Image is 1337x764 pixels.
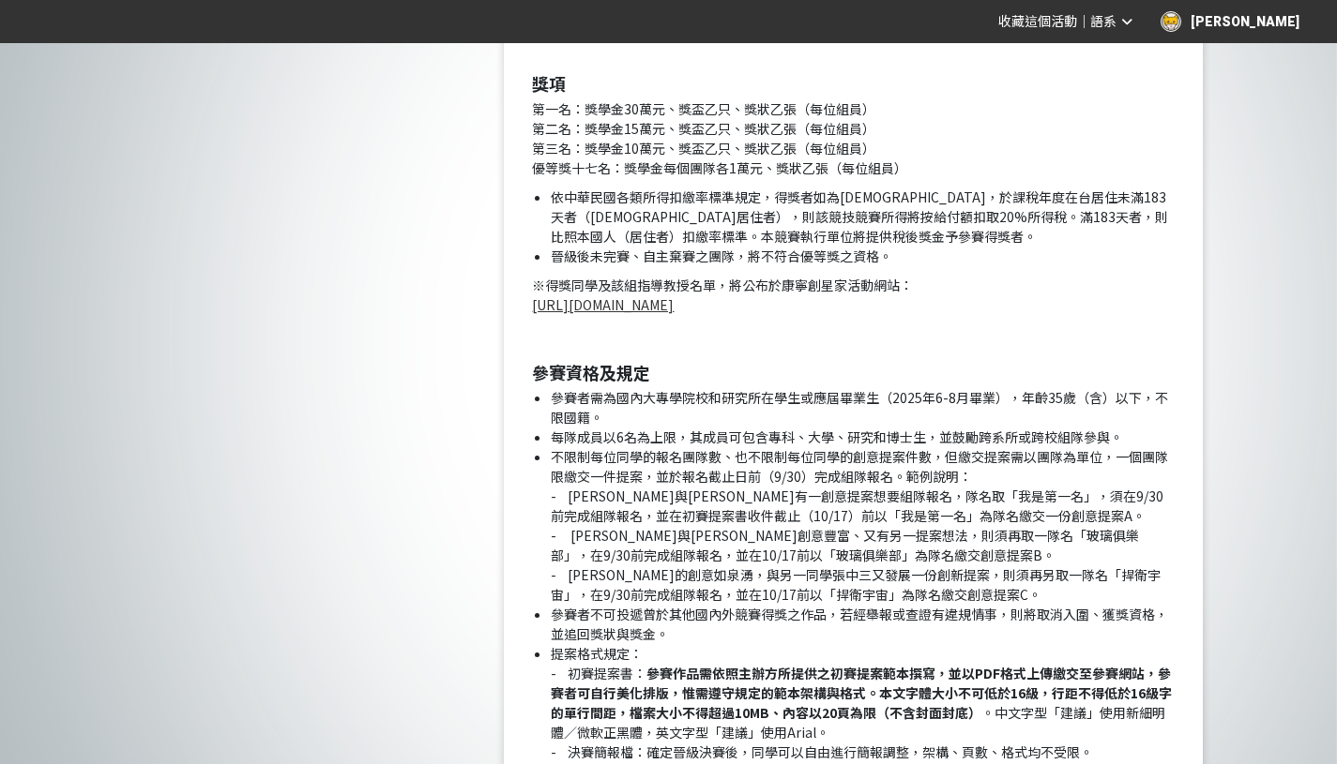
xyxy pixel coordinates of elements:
[532,99,1175,178] p: 第一名：獎學金30萬元、獎盃乙只、獎狀乙張（每位組員） 第二名：獎學金15萬元、獎盃乙只、獎狀乙張（每位組員） 第三名：獎學金10萬元、獎盃乙只、獎狀乙張（每位組員） 優等獎十七名：獎學金每個團...
[532,71,566,96] strong: 獎項
[998,14,1077,29] span: 收藏這個活動
[551,247,1175,266] li: 晉級後未完賽、自主棄賽之團隊，將不符合優等獎之資格。
[532,276,1175,315] p: ※得獎同學及該組指導教授名單，將公布於康寧創星家活動網站：
[1090,14,1117,29] span: 語系
[551,664,1172,722] strong: 參賽作品需依照主辦方所提供之初賽提案範本撰寫，並以PDF格式上傳繳交至參賽網站，參賽者可自行美化排版，惟需遵守規定的範本架構與格式。本文字體大小不可低於16級，行距不得低於16級字的單行間距，檔...
[532,295,674,314] a: [URL][DOMAIN_NAME]
[551,644,1175,762] li: 提案格式規定： - 初賽提案書： 。中文字型「建議」使用新細明體／微軟正黑體，英文字型「建議」使用Arial。 - 決賽簡報檔：確定晉級決賽後，同學可以自由進行簡報調整，架構、頁數、格式均不受限。
[1077,12,1090,32] span: ｜
[551,605,1175,644] li: 參賽者不可投遞曾於其他國內外競賽得獎之作品，若經舉報或查證有違規情事，則將取消入圍、獲獎資格，並追回獎狀與獎金。
[551,388,1175,427] li: 參賽者需為國內大專學院校和研究所在學生或應屆畢業生（2025年6-8月畢業），年齡35歲（含）以下，不限國籍。
[551,187,1175,247] li: 依中華民國各類所得扣繳率標準規定，得獎者如為[DEMOGRAPHIC_DATA]，於課稅年度在台居住未滿183天者（[DEMOGRAPHIC_DATA]居住者），則該競技競賽所得將按給付額扣取2...
[551,427,1175,447] li: 每隊成員以6名為上限，其成員可包含專科、大學、研究和博士生，並鼓勵跨系所或跨校組隊參與。
[551,447,1175,605] li: 不限制每位同學的報名團隊數、也不限制每位同學的創意提案件數，但繳交提案需以團隊為單位，一個團隊限繳交一件提案，並於報名截止日前（9/30）完成組隊報名。範例說明： - [PERSON_NAME]...
[532,360,650,384] strong: 參賽資格及規定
